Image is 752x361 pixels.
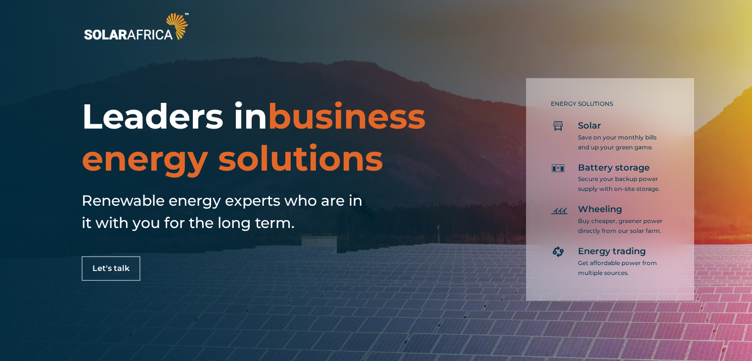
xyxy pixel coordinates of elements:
h5: ENERGY SOLUTIONS [551,100,664,107]
p: Buy cheaper, greener power directly from our solar farm. [578,216,664,236]
span: Solar [578,120,601,132]
span: Energy trading [578,246,646,258]
p: Save on your monthly bills and up your green game. [578,133,664,152]
a: Let's talk [82,256,140,281]
span: Battery storage [578,162,650,174]
p: Secure your backup power supply with on-site storage. [578,174,664,194]
h5: Renewable energy experts who are in it with you for the long term. [82,189,368,234]
span: Let's talk [92,265,130,272]
span: business energy solutions [82,95,426,180]
span: Wheeling [578,204,622,216]
h1: Leaders in [82,95,441,180]
p: Get affordable power from multiple sources. [578,258,664,278]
